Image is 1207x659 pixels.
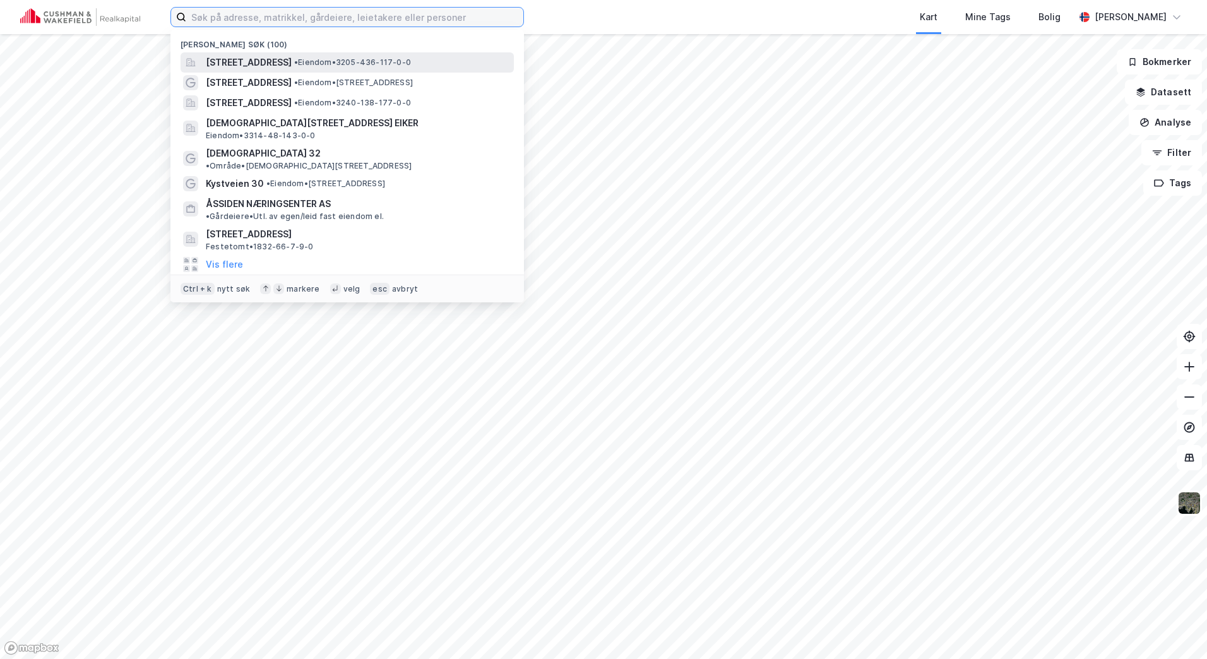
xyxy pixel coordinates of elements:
[294,98,298,107] span: •
[206,116,509,131] span: [DEMOGRAPHIC_DATA][STREET_ADDRESS] EIKER
[1125,80,1202,105] button: Datasett
[206,227,509,242] span: [STREET_ADDRESS]
[206,176,264,191] span: Kystveien 30
[206,242,314,252] span: Festetomt • 1832-66-7-9-0
[206,161,210,170] span: •
[206,211,210,221] span: •
[1144,598,1207,659] div: Kontrollprogram for chat
[4,641,59,655] a: Mapbox homepage
[186,8,523,27] input: Søk på adresse, matrikkel, gårdeiere, leietakere eller personer
[206,146,321,161] span: [DEMOGRAPHIC_DATA] 32
[206,257,243,272] button: Vis flere
[181,283,215,295] div: Ctrl + k
[266,179,385,189] span: Eiendom • [STREET_ADDRESS]
[294,57,411,68] span: Eiendom • 3205-436-117-0-0
[20,8,140,26] img: cushman-wakefield-realkapital-logo.202ea83816669bd177139c58696a8fa1.svg
[206,95,292,110] span: [STREET_ADDRESS]
[1177,491,1201,515] img: 9k=
[1141,140,1202,165] button: Filter
[206,196,331,211] span: ÅSSIDEN NÆRINGSENTER AS
[170,30,524,52] div: [PERSON_NAME] søk (100)
[206,75,292,90] span: [STREET_ADDRESS]
[217,284,251,294] div: nytt søk
[294,78,298,87] span: •
[392,284,418,294] div: avbryt
[965,9,1011,25] div: Mine Tags
[1143,170,1202,196] button: Tags
[294,78,413,88] span: Eiendom • [STREET_ADDRESS]
[206,131,316,141] span: Eiendom • 3314-48-143-0-0
[1129,110,1202,135] button: Analyse
[1117,49,1202,74] button: Bokmerker
[206,161,412,171] span: Område • [DEMOGRAPHIC_DATA][STREET_ADDRESS]
[920,9,937,25] div: Kart
[294,57,298,67] span: •
[206,211,384,222] span: Gårdeiere • Utl. av egen/leid fast eiendom el.
[1144,598,1207,659] iframe: Chat Widget
[287,284,319,294] div: markere
[294,98,411,108] span: Eiendom • 3240-138-177-0-0
[266,179,270,188] span: •
[343,284,360,294] div: velg
[206,55,292,70] span: [STREET_ADDRESS]
[1095,9,1167,25] div: [PERSON_NAME]
[1038,9,1061,25] div: Bolig
[370,283,389,295] div: esc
